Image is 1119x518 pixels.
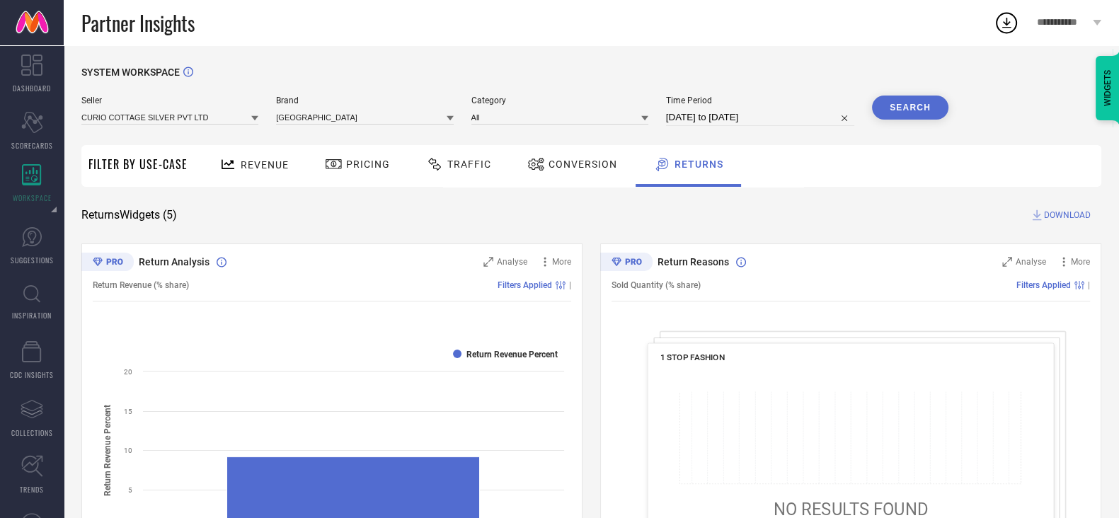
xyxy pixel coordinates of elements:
[124,368,132,376] text: 20
[483,257,493,267] svg: Zoom
[1016,280,1071,290] span: Filters Applied
[10,369,54,380] span: CDC INSIGHTS
[666,96,854,105] span: Time Period
[346,159,390,170] span: Pricing
[498,280,552,290] span: Filters Applied
[139,256,210,267] span: Return Analysis
[658,256,729,267] span: Return Reasons
[666,109,854,126] input: Select time period
[675,159,723,170] span: Returns
[447,159,491,170] span: Traffic
[600,253,653,274] div: Premium
[549,159,617,170] span: Conversion
[81,96,258,105] span: Seller
[128,486,132,494] text: 5
[612,280,701,290] span: Sold Quantity (% share)
[497,257,527,267] span: Analyse
[93,280,189,290] span: Return Revenue (% share)
[13,83,51,93] span: DASHBOARD
[1044,208,1091,222] span: DOWNLOAD
[241,159,289,171] span: Revenue
[11,255,54,265] span: SUGGESTIONS
[88,156,188,173] span: Filter By Use-Case
[81,253,134,274] div: Premium
[124,408,132,415] text: 15
[81,67,180,78] span: SYSTEM WORKSPACE
[872,96,948,120] button: Search
[81,8,195,38] span: Partner Insights
[552,257,571,267] span: More
[103,404,113,495] tspan: Return Revenue Percent
[1071,257,1090,267] span: More
[11,427,53,438] span: COLLECTIONS
[81,208,177,222] span: Returns Widgets ( 5 )
[1002,257,1012,267] svg: Zoom
[1088,280,1090,290] span: |
[124,447,132,454] text: 10
[1016,257,1046,267] span: Analyse
[20,484,44,495] span: TRENDS
[569,280,571,290] span: |
[12,310,52,321] span: INSPIRATION
[660,352,725,362] span: 1 STOP FASHION
[11,140,53,151] span: SCORECARDS
[994,10,1019,35] div: Open download list
[466,350,558,359] text: Return Revenue Percent
[13,192,52,203] span: WORKSPACE
[471,96,648,105] span: Category
[276,96,453,105] span: Brand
